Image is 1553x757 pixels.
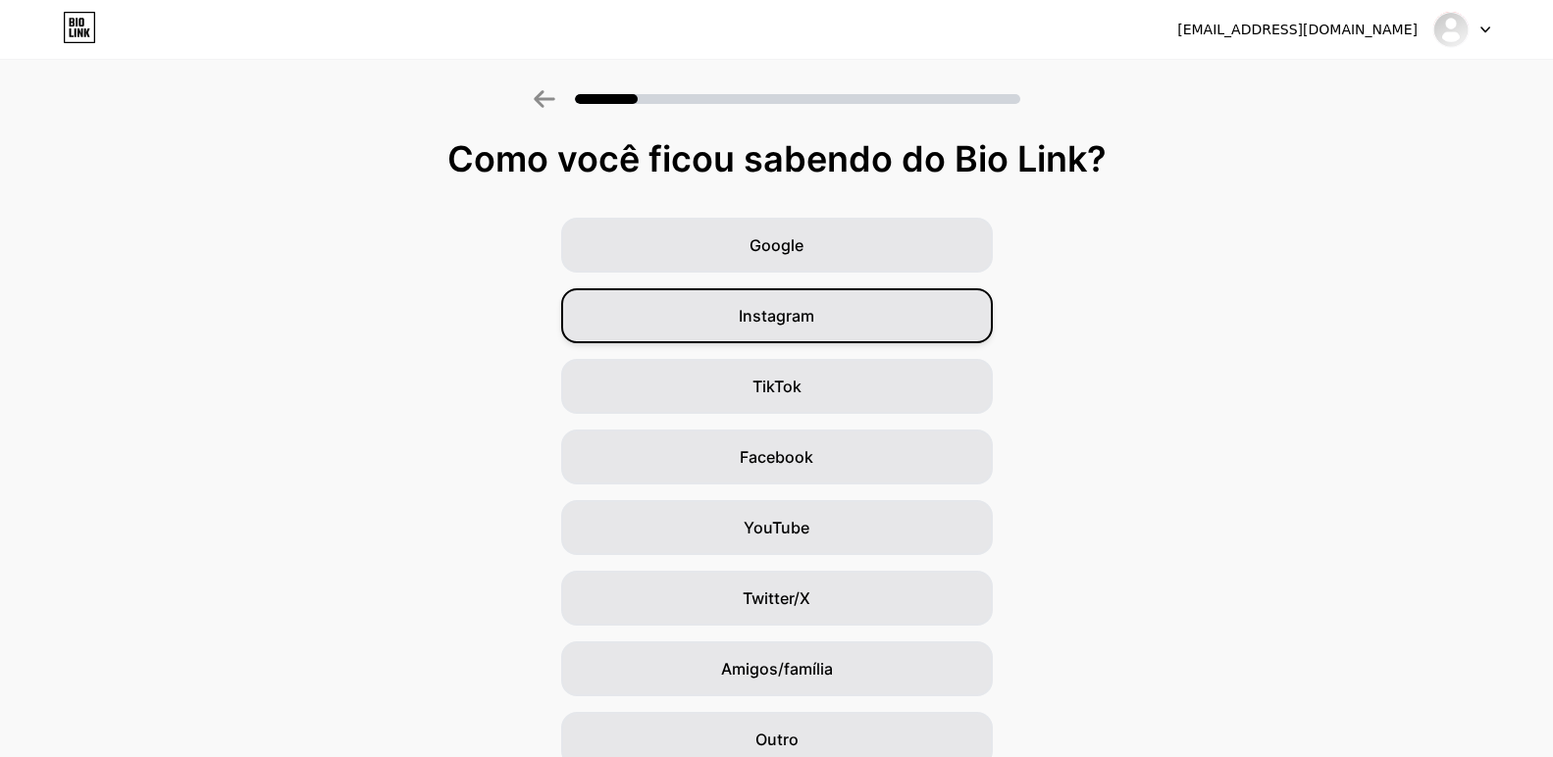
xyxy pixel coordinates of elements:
font: Amigos/família [721,659,833,679]
font: [EMAIL_ADDRESS][DOMAIN_NAME] [1177,22,1418,37]
font: Instagram [739,306,814,326]
font: Google [750,235,803,255]
font: Outro [755,730,799,749]
font: Facebook [740,447,813,467]
img: augustajoias [1432,11,1470,48]
font: Como você ficou sabendo do Bio Link? [447,137,1107,180]
font: Twitter/X [743,588,810,608]
font: TikTok [752,377,802,396]
font: YouTube [744,518,809,537]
